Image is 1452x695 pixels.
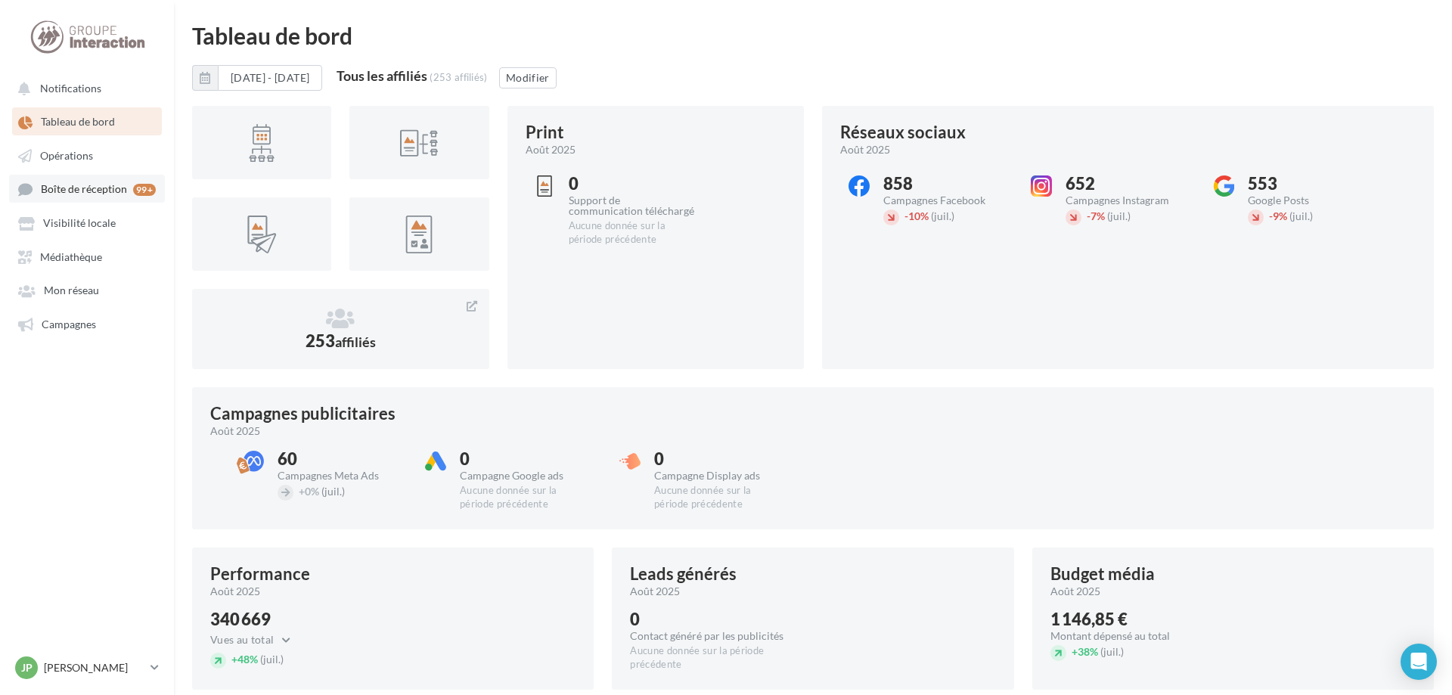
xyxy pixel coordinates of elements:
[630,584,680,599] span: août 2025
[460,451,586,467] div: 0
[1100,645,1124,658] span: (juil.)
[44,284,99,297] span: Mon réseau
[430,71,488,83] div: (253 affiliés)
[40,149,93,162] span: Opérations
[9,209,165,236] a: Visibilité locale
[654,451,780,467] div: 0
[335,334,376,350] span: affiliés
[9,276,165,303] a: Mon réseau
[526,124,564,141] div: Print
[1289,209,1313,222] span: (juil.)
[210,611,299,628] div: 340 669
[210,584,260,599] span: août 2025
[499,67,557,88] button: Modifier
[1072,645,1078,658] span: +
[569,175,695,192] div: 0
[9,310,165,337] a: Campagnes
[299,485,319,498] span: 0%
[1066,195,1192,206] div: Campagnes Instagram
[904,209,908,222] span: -
[1072,645,1098,658] span: 38%
[460,484,586,511] div: Aucune donnée sur la période précédente
[321,485,345,498] span: (juil.)
[40,82,101,95] span: Notifications
[1107,209,1131,222] span: (juil.)
[883,195,1010,206] div: Campagnes Facebook
[1401,644,1437,680] div: Open Intercom Messenger
[41,183,127,196] span: Boîte de réception
[12,653,162,682] a: JP [PERSON_NAME]
[210,566,310,582] div: Performance
[231,653,237,666] span: +
[337,69,427,82] div: Tous les affiliés
[654,470,780,481] div: Campagne Display ads
[840,124,966,141] div: Réseaux sociaux
[654,484,780,511] div: Aucune donnée sur la période précédente
[306,330,376,351] span: 253
[630,566,737,582] div: Leads générés
[9,74,159,101] button: Notifications
[278,470,404,481] div: Campagnes Meta Ads
[1248,175,1374,192] div: 553
[1066,175,1192,192] div: 652
[1269,209,1287,222] span: 9%
[9,107,165,135] a: Tableau de bord
[630,611,800,628] div: 0
[9,175,165,203] a: Boîte de réception 99+
[630,631,800,641] div: Contact généré par les publicités
[569,219,695,247] div: Aucune donnée sur la période précédente
[1087,209,1105,222] span: 7%
[299,485,305,498] span: +
[630,644,800,672] div: Aucune donnée sur la période précédente
[43,217,116,230] span: Visibilité locale
[840,142,890,157] span: août 2025
[41,116,115,129] span: Tableau de bord
[1248,195,1374,206] div: Google Posts
[192,65,322,91] button: [DATE] - [DATE]
[1050,611,1170,628] div: 1 146,85 €
[42,318,96,330] span: Campagnes
[460,470,586,481] div: Campagne Google ads
[231,653,258,666] span: 48%
[1050,631,1170,641] div: Montant dépensé au total
[260,653,284,666] span: (juil.)
[218,65,322,91] button: [DATE] - [DATE]
[21,660,33,675] span: JP
[133,184,156,196] div: 99+
[44,660,144,675] p: [PERSON_NAME]
[1050,566,1155,582] div: Budget média
[278,451,404,467] div: 60
[1269,209,1273,222] span: -
[9,243,165,270] a: Médiathèque
[1050,584,1100,599] span: août 2025
[40,250,102,263] span: Médiathèque
[1087,209,1091,222] span: -
[210,405,396,422] div: Campagnes publicitaires
[526,142,576,157] span: août 2025
[931,209,954,222] span: (juil.)
[9,141,165,169] a: Opérations
[904,209,929,222] span: 10%
[192,24,1434,47] div: Tableau de bord
[569,195,695,216] div: Support de communication téléchargé
[210,424,260,439] span: août 2025
[883,175,1010,192] div: 858
[210,631,299,649] button: Vues au total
